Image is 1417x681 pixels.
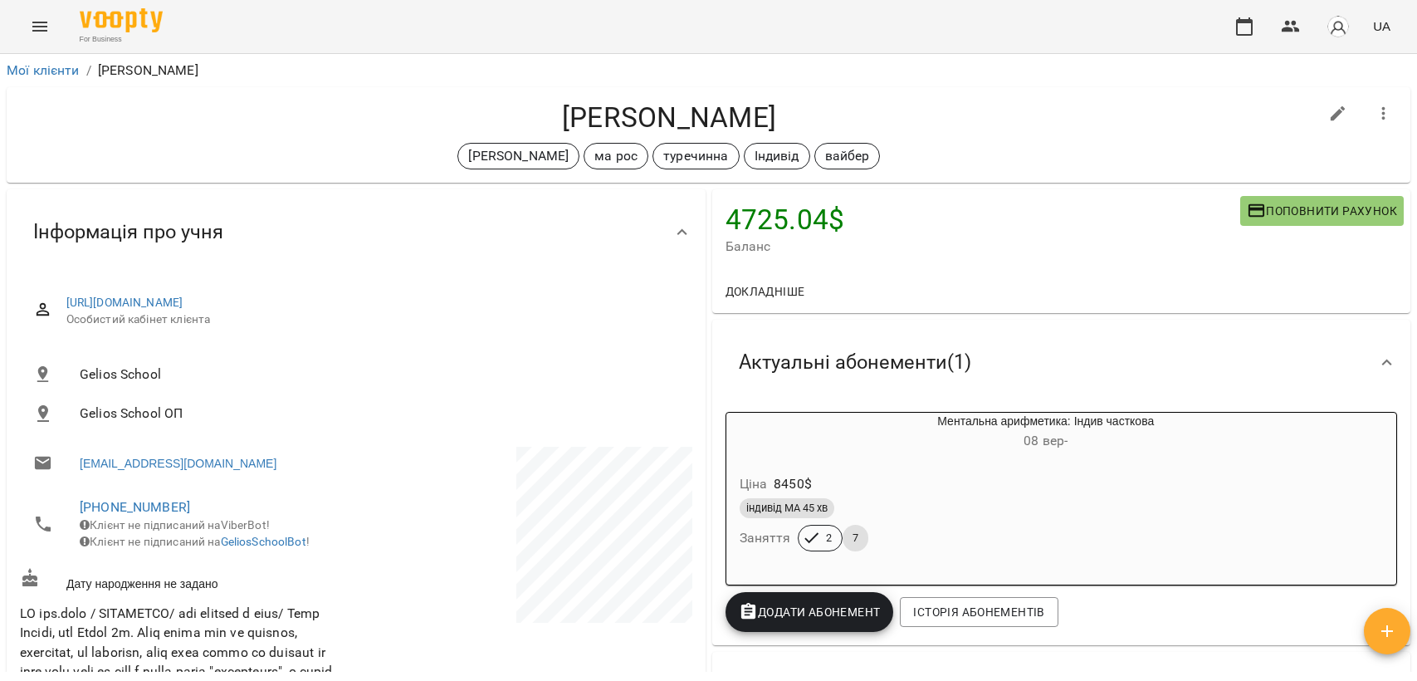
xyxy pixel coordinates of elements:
[17,565,356,595] div: Дату народження не задано
[814,143,881,169] div: вайбер
[726,282,805,301] span: Докладніше
[80,404,679,424] span: Gelios School ОП
[739,350,971,375] span: Актуальні абонементи ( 1 )
[1366,11,1397,42] button: UA
[740,501,834,516] span: індивід МА 45 хв
[726,237,1240,257] span: Баланс
[80,455,276,472] a: [EMAIL_ADDRESS][DOMAIN_NAME]
[1240,196,1404,226] button: Поповнити рахунок
[457,143,579,169] div: [PERSON_NAME]
[740,473,768,496] h6: Ціна
[66,311,679,328] span: Особистий кабінет клієнта
[744,143,810,169] div: Індивід
[663,146,728,166] p: туречинна
[652,143,739,169] div: туречинна
[80,535,310,548] span: Клієнт не підписаний на !
[900,597,1058,627] button: Історія абонементів
[80,499,190,515] a: [PHONE_NUMBER]
[712,320,1411,405] div: Актуальні абонементи(1)
[726,203,1240,237] h4: 4725.04 $
[739,602,881,622] span: Додати Абонемент
[806,413,1287,453] div: Ментальна арифметика: Індив часткова
[755,146,799,166] p: Індивід
[7,189,706,275] div: Інформація про учня
[726,592,894,632] button: Додати Абонемент
[221,535,306,548] a: GeliosSchoolBot
[726,413,806,453] div: Ментальна арифметика: Індив часткова
[584,143,648,169] div: ма рос
[86,61,91,81] li: /
[719,277,812,306] button: Докладніше
[33,219,223,245] span: Інформація про учня
[468,146,569,166] p: [PERSON_NAME]
[774,474,812,494] p: 8450 $
[80,8,163,32] img: Voopty Logo
[7,61,1410,81] nav: breadcrumb
[816,531,842,546] span: 2
[7,62,80,78] a: Мої клієнти
[1247,201,1397,221] span: Поповнити рахунок
[80,34,163,45] span: For Business
[20,100,1318,135] h4: [PERSON_NAME]
[594,146,638,166] p: ма рос
[80,518,270,532] span: Клієнт не підписаний на ViberBot!
[1373,17,1390,35] span: UA
[80,365,679,385] span: Gelios School
[66,296,183,309] a: [URL][DOMAIN_NAME]
[20,7,60,47] button: Menu
[825,146,870,166] p: вайбер
[726,413,1287,571] button: Ментальна арифметика: Індив часткова08 вер- Ціна8450$індивід МА 45 хвЗаняття27
[1327,15,1350,38] img: avatar_s.png
[1024,433,1068,448] span: 08 вер -
[740,527,791,550] h6: Заняття
[843,531,868,546] span: 7
[98,61,198,81] p: [PERSON_NAME]
[913,602,1044,622] span: Історія абонементів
